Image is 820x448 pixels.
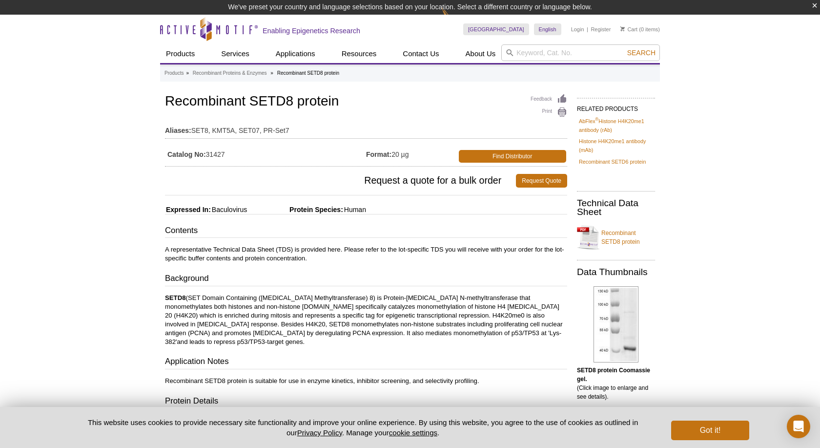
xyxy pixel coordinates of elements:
[501,44,660,61] input: Keyword, Cat. No.
[397,44,445,63] a: Contact Us
[389,428,437,437] button: cookie settings
[165,395,567,409] h3: Protein Details
[297,428,342,437] a: Privacy Policy
[579,137,653,154] a: Histone H4K20me1 antibody (mAb)
[366,150,391,159] strong: Format:
[165,245,567,263] p: A representative Technical Data Sheet (TDS) is provided here. Please refer to the lot-specific TD...
[186,70,189,76] li: »
[167,150,206,159] strong: Catalog No:
[160,44,201,63] a: Products
[343,206,366,213] span: Human
[165,273,567,286] h3: Background
[165,294,186,301] strong: SETD8
[627,49,656,57] span: Search
[624,48,658,57] button: Search
[165,377,567,385] p: Recombinant SETD8 protein is suitable for use in enzyme kinetics, inhibitor screening, and select...
[165,144,366,164] td: 31427
[577,367,650,383] b: SETD8 protein Coomassie gel.
[595,117,599,122] sup: ®
[263,26,360,35] h2: Enabling Epigenetics Research
[460,44,502,63] a: About Us
[620,26,625,31] img: Your Cart
[336,44,383,63] a: Resources
[577,98,655,115] h2: RELATED PRODUCTS
[516,174,567,188] a: Request Quote
[587,23,588,35] li: |
[620,23,660,35] li: (0 items)
[571,26,584,33] a: Login
[531,94,567,105] a: Feedback
[165,206,211,213] span: Expressed In:
[165,225,567,238] h3: Contents
[531,107,567,118] a: Print
[270,44,321,63] a: Applications
[211,206,247,213] span: Baculovirus
[579,157,646,166] a: Recombinant SETD6 protein
[165,356,567,369] h3: Application Notes
[577,223,655,252] a: Recombinant SETD8 protein
[534,23,561,35] a: English
[270,70,273,76] li: »
[277,70,339,76] li: Recombinant SETD8 protein
[463,23,529,35] a: [GEOGRAPHIC_DATA]
[249,206,343,213] span: Protein Species:
[591,26,611,33] a: Register
[579,117,653,134] a: AbFlex®Histone H4K20me1 antibody (rAb)
[366,144,456,164] td: 20 µg
[165,294,567,346] p: (SET Domain Containing ([MEDICAL_DATA] Methyltransferase) 8) is Protein-[MEDICAL_DATA] N-methyltr...
[71,417,655,438] p: This website uses cookies to provide necessary site functionality and improve your online experie...
[165,174,516,188] span: Request a quote for a bulk order
[620,26,637,33] a: Cart
[165,94,567,110] h1: Recombinant SETD8 protein
[164,69,184,78] a: Products
[671,421,749,440] button: Got it!
[577,268,655,277] h2: Data Thumbnails
[577,366,655,401] p: (Click image to enlarge and see details).
[165,126,191,135] strong: Aliases:
[459,150,567,163] a: Find Distributor
[577,199,655,216] h2: Technical Data Sheet
[165,120,567,136] td: SET8, KMT5A, SET07, PR-Set7
[193,69,267,78] a: Recombinant Proteins & Enzymes
[442,7,468,30] img: Change Here
[787,415,810,438] div: Open Intercom Messenger
[215,44,255,63] a: Services
[594,286,638,363] img: SETD8 protein Coomassie gel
